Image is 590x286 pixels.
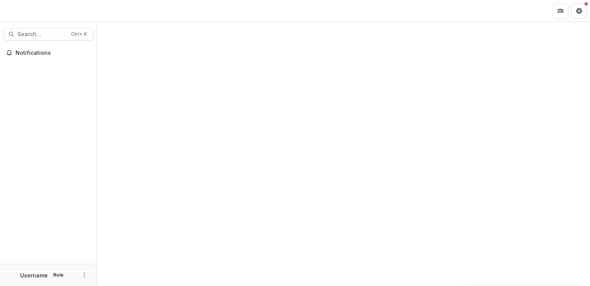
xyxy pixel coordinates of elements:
p: Role [51,272,66,279]
p: Username [20,271,48,279]
span: Notifications [16,50,90,56]
button: Search... [3,28,94,40]
button: More [80,270,89,280]
button: Get Help [571,3,587,19]
button: Notifications [3,47,94,59]
button: Partners [553,3,568,19]
span: Search... [17,31,66,38]
div: Ctrl + K [69,30,88,38]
